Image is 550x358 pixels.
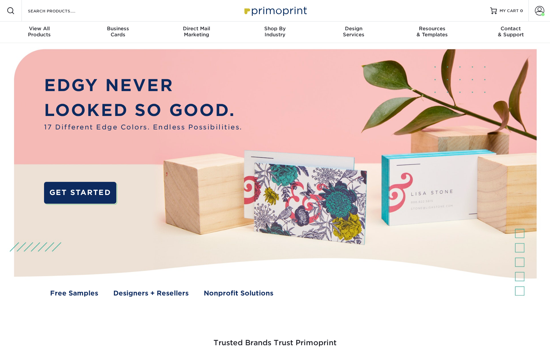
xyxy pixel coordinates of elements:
[157,26,236,38] div: Marketing
[44,122,242,132] span: 17 Different Edge Colors. Endless Possibilities.
[236,26,314,32] span: Shop By
[393,26,472,38] div: & Templates
[44,73,242,98] p: EDGY NEVER
[471,26,550,32] span: Contact
[471,22,550,43] a: Contact& Support
[44,98,242,123] p: LOOKED SO GOOD.
[113,288,189,298] a: Designers + Resellers
[314,26,393,32] span: Design
[79,22,157,43] a: BusinessCards
[520,8,523,13] span: 0
[314,26,393,38] div: Services
[27,7,93,15] input: SEARCH PRODUCTS.....
[236,26,314,38] div: Industry
[157,22,236,43] a: Direct MailMarketing
[500,8,519,14] span: MY CART
[393,22,472,43] a: Resources& Templates
[79,26,157,32] span: Business
[314,22,393,43] a: DesignServices
[241,3,309,18] img: Primoprint
[236,22,314,43] a: Shop ByIndustry
[471,26,550,38] div: & Support
[50,288,98,298] a: Free Samples
[44,182,116,204] a: GET STARTED
[204,288,273,298] a: Nonprofit Solutions
[157,26,236,32] span: Direct Mail
[79,26,157,38] div: Cards
[393,26,472,32] span: Resources
[78,322,472,355] h3: Trusted Brands Trust Primoprint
